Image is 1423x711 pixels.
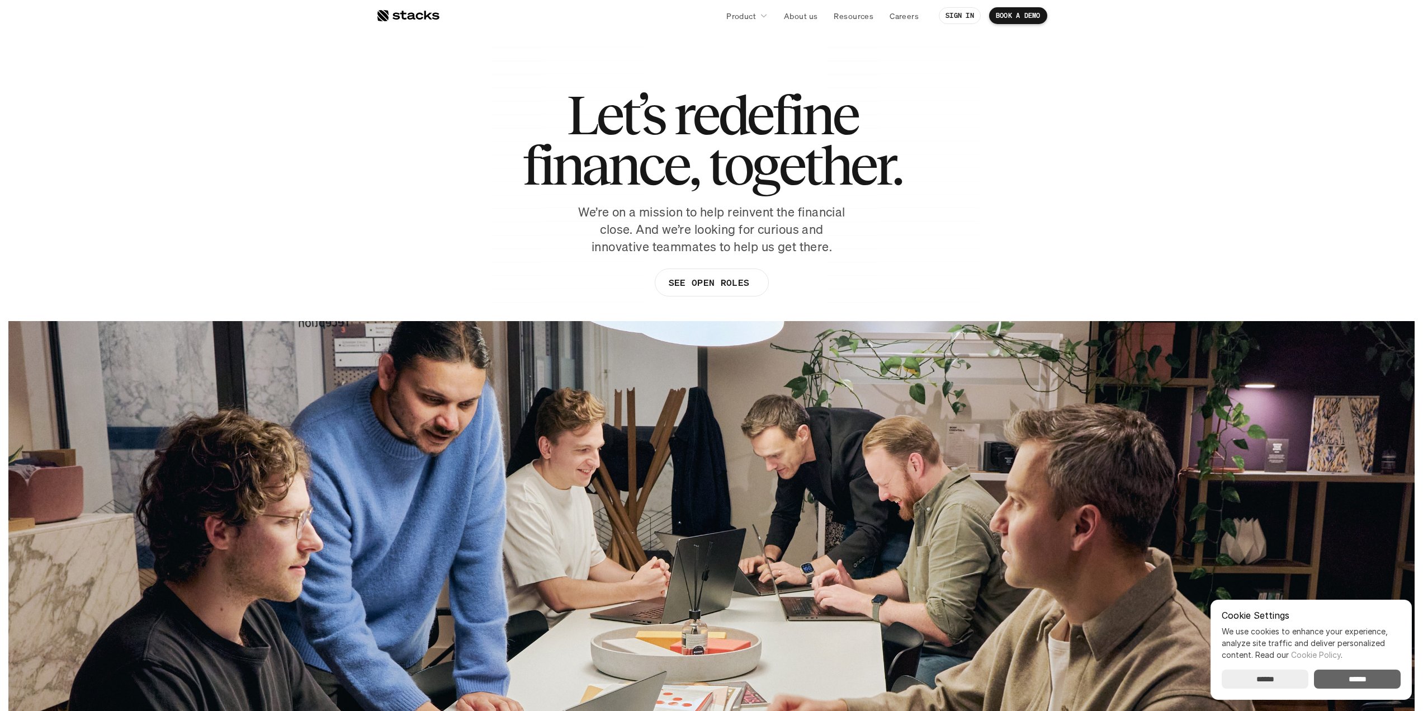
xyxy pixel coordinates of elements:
[1255,650,1342,660] span: Read our .
[996,12,1041,20] p: BOOK A DEMO
[654,269,768,296] a: SEE OPEN ROLES
[668,275,749,291] p: SEE OPEN ROLES
[834,10,873,22] p: Resources
[777,6,824,26] a: About us
[1291,650,1341,660] a: Cookie Policy
[1222,611,1401,620] p: Cookie Settings
[1222,625,1401,661] p: We use cookies to enhance your experience, analyze site traffic and deliver personalized content.
[522,90,901,190] h1: Let’s redefine finance, together.
[989,7,1047,24] a: BOOK A DEMO
[890,10,919,22] p: Careers
[883,6,925,26] a: Careers
[939,7,981,24] a: SIGN IN
[945,12,974,20] p: SIGN IN
[572,204,852,255] p: We’re on a mission to help reinvent the financial close. And we’re looking for curious and innova...
[784,10,817,22] p: About us
[726,10,756,22] p: Product
[827,6,880,26] a: Resources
